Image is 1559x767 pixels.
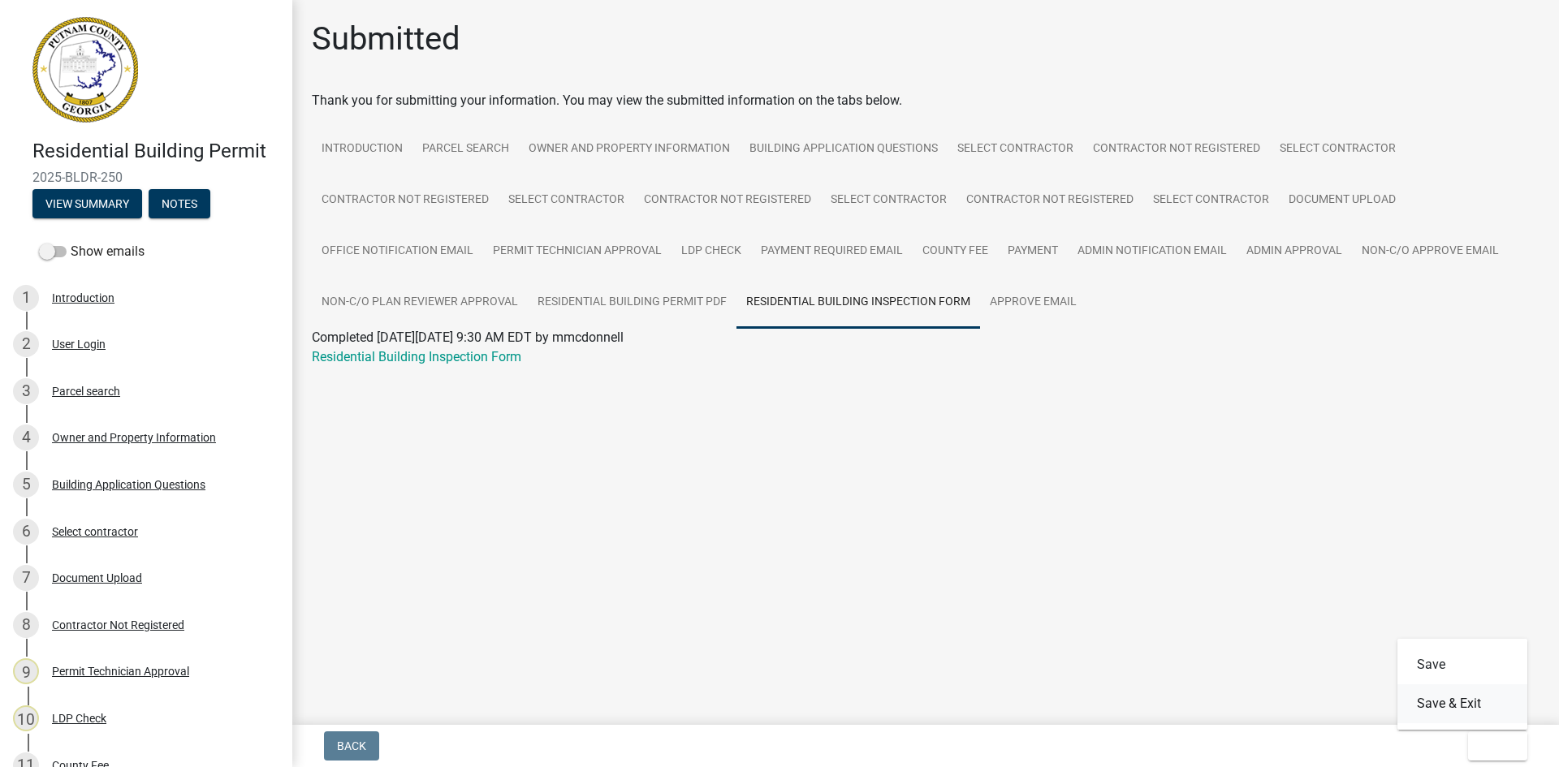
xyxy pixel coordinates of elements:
a: Contractor Not Registered [957,175,1143,226]
wm-modal-confirm: Notes [149,198,210,211]
div: Parcel search [52,386,120,397]
div: 1 [13,285,39,311]
a: Admin Approval [1237,226,1352,278]
div: Document Upload [52,572,142,584]
a: Contractor Not Registered [634,175,821,226]
div: 6 [13,519,39,545]
div: Exit [1397,639,1527,730]
a: Non-C/O Plan Reviewer Approval [312,277,528,329]
button: Back [324,731,379,761]
span: Completed [DATE][DATE] 9:30 AM EDT by mmcdonnell [312,330,624,345]
a: Payment [998,226,1068,278]
a: LDP Check [672,226,751,278]
a: Office Notification Email [312,226,483,278]
a: Contractor Not Registered [1083,123,1270,175]
span: Back [337,739,366,752]
a: Residential Building Permit PDF [528,277,736,329]
a: Payment Required Email [751,226,913,278]
a: Residential Building Inspection Form [736,277,980,329]
div: Introduction [52,292,114,304]
button: View Summary [32,189,142,218]
div: 2 [13,331,39,357]
div: LDP Check [52,713,106,724]
div: 4 [13,424,39,450]
a: Select contractor [499,175,634,226]
img: Putnam County, Georgia [32,17,138,123]
label: Show emails [39,242,145,261]
div: Permit Technician Approval [52,666,189,677]
div: Thank you for submitting your information. You may view the submitted information on the tabs below. [312,91,1540,110]
a: Non-C/O Approve Email [1352,226,1509,278]
div: Owner and Property Information [52,432,216,443]
div: 5 [13,472,39,498]
button: Notes [149,189,210,218]
a: Owner and Property Information [519,123,740,175]
div: 7 [13,565,39,591]
div: Contractor Not Registered [52,619,184,631]
button: Save & Exit [1397,684,1527,723]
a: Building Application Questions [740,123,948,175]
a: Introduction [312,123,412,175]
div: Building Application Questions [52,479,205,490]
wm-modal-confirm: Summary [32,198,142,211]
a: Document Upload [1279,175,1406,226]
a: Select contractor [821,175,957,226]
a: Select contractor [948,123,1083,175]
span: Exit [1481,739,1505,752]
div: 8 [13,612,39,638]
div: 9 [13,658,39,684]
h1: Submitted [312,19,460,58]
a: Select contractor [1143,175,1279,226]
a: Select contractor [1270,123,1406,175]
div: User Login [52,338,106,350]
div: 3 [13,378,39,404]
a: Parcel search [412,123,519,175]
div: 10 [13,705,39,731]
span: 2025-BLDR-250 [32,170,260,185]
a: Residential Building Inspection Form [312,349,521,364]
a: Approve Email [980,277,1086,329]
button: Save [1397,645,1527,684]
a: County Fee [913,226,998,278]
button: Exit [1468,731,1527,761]
a: Contractor Not Registered [312,175,499,226]
h4: Residential Building Permit [32,140,279,163]
a: Admin Notification Email [1068,226,1237,278]
a: Permit Technician Approval [483,226,672,278]
div: Select contractor [52,526,138,537]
